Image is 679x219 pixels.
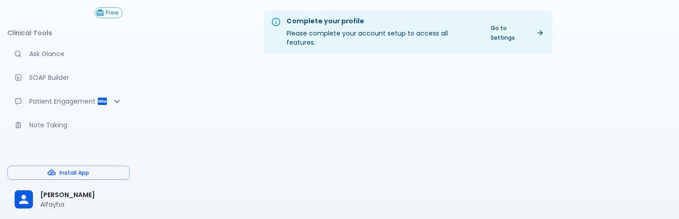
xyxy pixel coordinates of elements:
p: Ask Glance [29,49,122,58]
p: Alfayha [40,200,122,209]
span: Free [102,10,122,16]
li: Clinical Tools [7,22,130,44]
div: Please complete your account setup to access all features. [286,14,478,51]
button: Free [95,7,122,18]
div: [PERSON_NAME]Alfayha [7,184,130,215]
a: Click to view or change your subscription [95,7,130,18]
div: Complete your profile [286,16,478,26]
div: Patient Reports & Referrals [7,91,130,111]
p: Patient Engagement [29,97,97,106]
p: SOAP Builder [29,73,122,82]
a: Go to Settings [485,21,549,44]
a: Docugen: Compose a clinical documentation in seconds [7,68,130,88]
p: Note Taking [29,120,122,130]
button: Install App [7,166,130,180]
a: Advanced note-taking [7,115,130,135]
a: Moramiz: Find ICD10AM codes instantly [7,44,130,64]
span: [PERSON_NAME] [40,190,122,200]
